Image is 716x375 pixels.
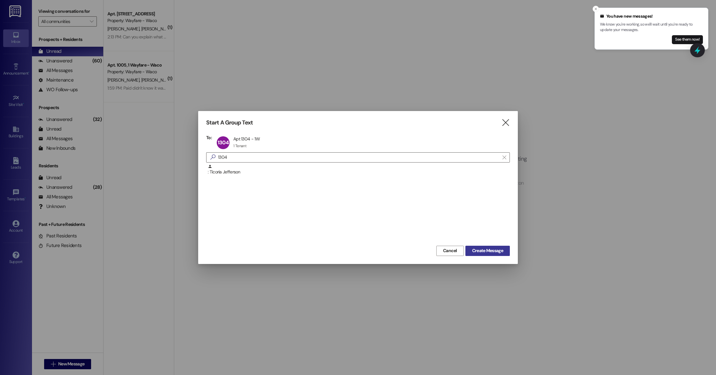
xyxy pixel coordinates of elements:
[600,13,703,20] div: You have new messages!
[206,135,212,140] h3: To:
[206,164,510,180] div: : Ticoria Jefferson
[499,153,510,162] button: Clear text
[436,246,464,256] button: Cancel
[233,143,246,148] div: 1 Tenant
[501,119,510,126] i: 
[218,153,499,162] input: Search for any contact or apartment
[472,247,503,254] span: Create Message
[208,154,218,161] i: 
[206,119,253,126] h3: Start A Group Text
[218,139,229,146] span: 1304
[233,136,260,142] div: Apt 1304 - 1W
[208,164,510,175] div: : Ticoria Jefferson
[443,247,457,254] span: Cancel
[600,22,703,33] p: We know you're working, so we'll wait until you're ready to update your messages.
[465,246,510,256] button: Create Message
[593,6,599,12] button: Close toast
[502,155,506,160] i: 
[672,35,703,44] button: See them now!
